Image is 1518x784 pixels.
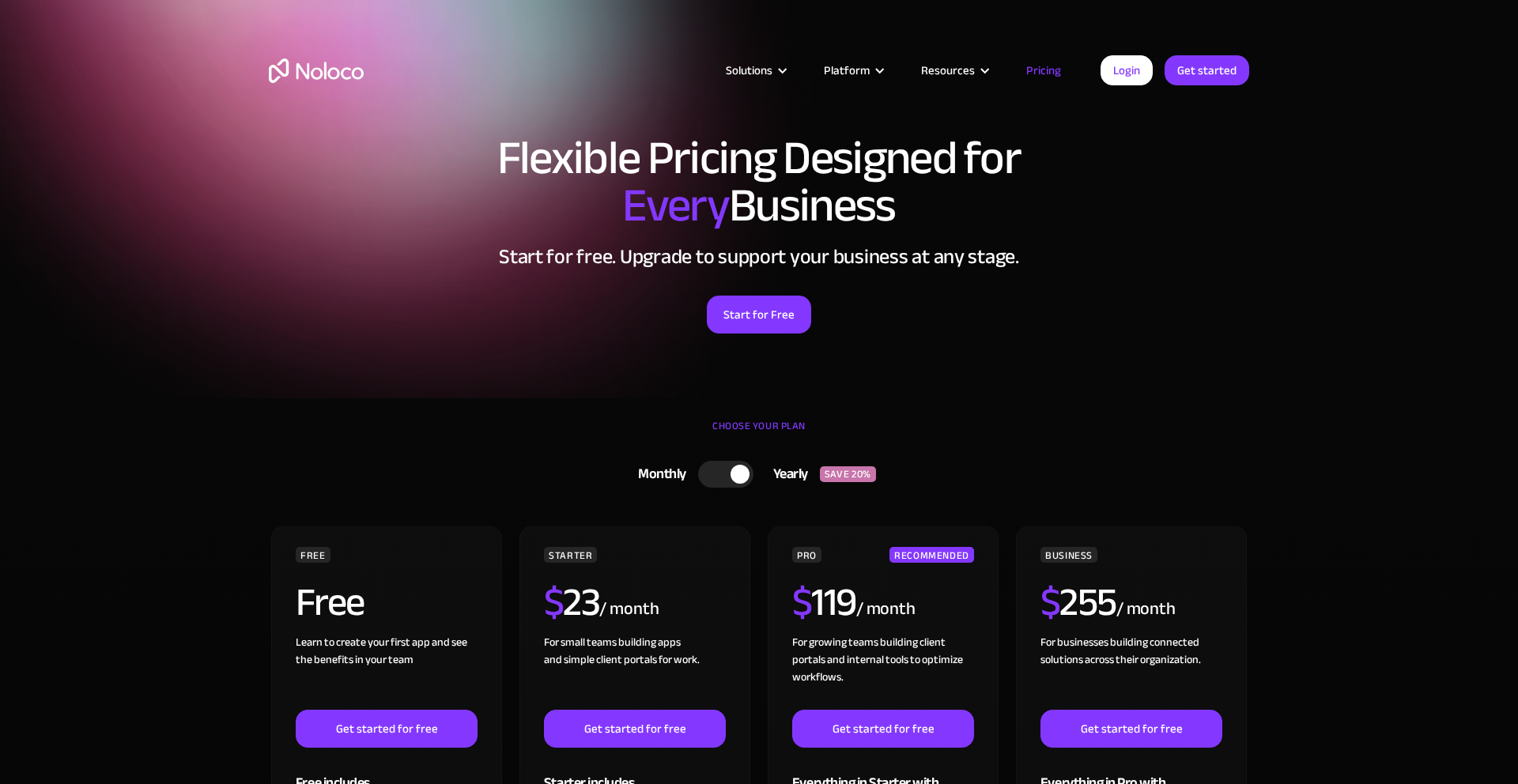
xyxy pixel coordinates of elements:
a: Get started for free [792,710,974,748]
div: Learn to create your first app and see the benefits in your team ‍ [296,634,478,710]
a: Get started for free [1040,710,1222,748]
h2: 23 [544,582,600,622]
div: For small teams building apps and simple client portals for work. ‍ [544,634,726,710]
span: $ [1040,565,1060,639]
div: / month [599,597,659,622]
div: Platform [824,60,870,81]
h2: Free [296,582,364,622]
div: Monthly [618,462,698,486]
h1: Flexible Pricing Designed for Business [269,134,1249,229]
div: / month [856,597,916,622]
div: CHOOSE YOUR PLAN [269,414,1249,454]
a: Pricing [1006,60,1081,81]
div: Resources [901,60,1006,81]
a: Get started [1165,55,1249,85]
h2: 119 [792,582,856,622]
div: / month [1116,597,1176,622]
a: Get started for free [296,710,478,748]
div: RECOMMENDED [889,547,974,563]
div: Platform [804,60,901,81]
h2: 255 [1040,582,1116,622]
div: Yearly [753,462,820,486]
span: $ [544,565,564,639]
div: Solutions [726,60,772,81]
a: Get started for free [544,710,726,748]
div: FREE [296,547,330,563]
div: Solutions [706,60,804,81]
div: STARTER [544,547,597,563]
h2: Start for free. Upgrade to support your business at any stage. [269,245,1249,269]
span: Every [622,161,729,250]
div: For businesses building connected solutions across their organization. ‍ [1040,634,1222,710]
div: BUSINESS [1040,547,1097,563]
a: home [269,58,364,83]
div: PRO [792,547,821,563]
div: For growing teams building client portals and internal tools to optimize workflows. [792,634,974,710]
div: Resources [921,60,975,81]
span: $ [792,565,812,639]
a: Start for Free [707,296,811,334]
div: SAVE 20% [820,466,876,482]
a: Login [1101,55,1153,85]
